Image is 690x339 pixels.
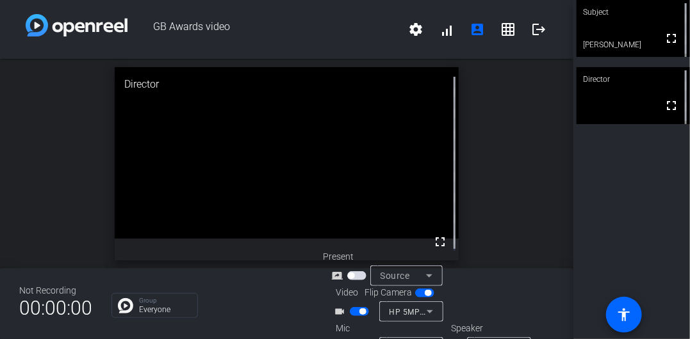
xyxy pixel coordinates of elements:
mat-icon: screen_share_outline [332,268,347,283]
span: Source [381,271,410,281]
div: Not Recording [19,284,92,297]
mat-icon: accessibility [616,307,632,322]
mat-icon: logout [531,22,546,37]
img: white-gradient.svg [26,14,127,36]
span: GB Awards video [127,14,400,45]
div: Director [577,67,690,91]
mat-icon: videocam_outline [334,304,350,319]
mat-icon: grid_on [500,22,516,37]
p: Everyone [139,306,191,313]
mat-icon: account_box [470,22,485,37]
span: Flip Camera [365,286,412,299]
div: Speaker [451,322,528,335]
div: Present [323,250,451,264]
span: HP 5MP Camera (04f2:b7e9) [390,306,498,317]
button: signal_cellular_alt [431,14,462,45]
div: Director [115,67,459,102]
img: Chat Icon [118,298,133,313]
p: Group [139,297,191,304]
mat-icon: fullscreen [664,31,679,46]
mat-icon: fullscreen [664,98,679,113]
div: Mic [323,322,451,335]
span: 00:00:00 [19,292,92,324]
mat-icon: settings [408,22,423,37]
span: Video [336,286,358,299]
mat-icon: fullscreen [432,234,448,249]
